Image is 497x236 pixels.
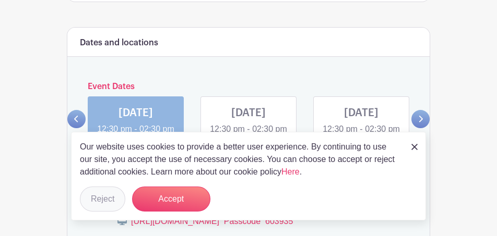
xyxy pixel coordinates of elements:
h6: Dates and locations [80,38,158,48]
h6: Event Dates [86,82,411,92]
a: [URL][DOMAIN_NAME] Passcode 603935 [131,217,293,226]
img: close_button-5f87c8562297e5c2d7936805f587ecaba9071eb48480494691a3f1689db116b3.svg [411,144,418,150]
button: Reject [80,187,125,212]
a: Here [281,167,300,176]
button: Accept [132,187,210,212]
p: Our website uses cookies to provide a better user experience. By continuing to use our site, you ... [80,141,400,178]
